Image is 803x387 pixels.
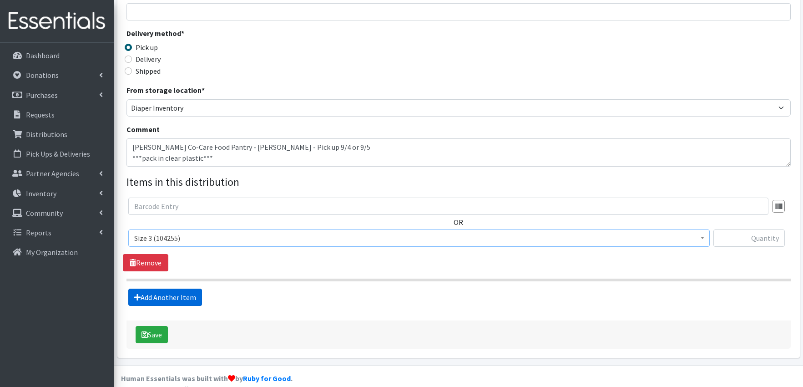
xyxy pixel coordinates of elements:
a: Ruby for Good [243,374,291,383]
p: Donations [26,71,59,80]
button: Save [136,326,168,343]
span: Size 3 (104255) [128,229,710,247]
a: Community [4,204,110,222]
a: Remove [123,254,168,271]
a: Partner Agencies [4,164,110,183]
a: Dashboard [4,46,110,65]
abbr: required [202,86,205,95]
p: Distributions [26,130,67,139]
p: Partner Agencies [26,169,79,178]
p: Purchases [26,91,58,100]
label: From storage location [126,85,205,96]
label: Shipped [136,66,161,76]
a: Purchases [4,86,110,104]
span: Size 3 (104255) [134,232,704,244]
abbr: required [181,29,184,38]
input: Quantity [713,229,785,247]
img: HumanEssentials [4,6,110,36]
a: Add Another Item [128,289,202,306]
a: My Organization [4,243,110,261]
a: Inventory [4,184,110,203]
legend: Items in this distribution [126,174,791,190]
p: Inventory [26,189,56,198]
p: Requests [26,110,55,119]
a: Donations [4,66,110,84]
label: Comment [126,124,160,135]
p: Reports [26,228,51,237]
strong: Human Essentials was built with by . [121,374,293,383]
p: Dashboard [26,51,60,60]
input: Barcode Entry [128,198,768,215]
label: Pick up [136,42,158,53]
label: Delivery [136,54,161,65]
p: Community [26,209,63,218]
a: Distributions [4,125,110,143]
p: Pick Ups & Deliveries [26,149,90,158]
a: Requests [4,106,110,124]
a: Reports [4,224,110,242]
a: Pick Ups & Deliveries [4,145,110,163]
p: My Organization [26,248,78,257]
label: OR [454,217,463,228]
legend: Delivery method [126,28,293,42]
